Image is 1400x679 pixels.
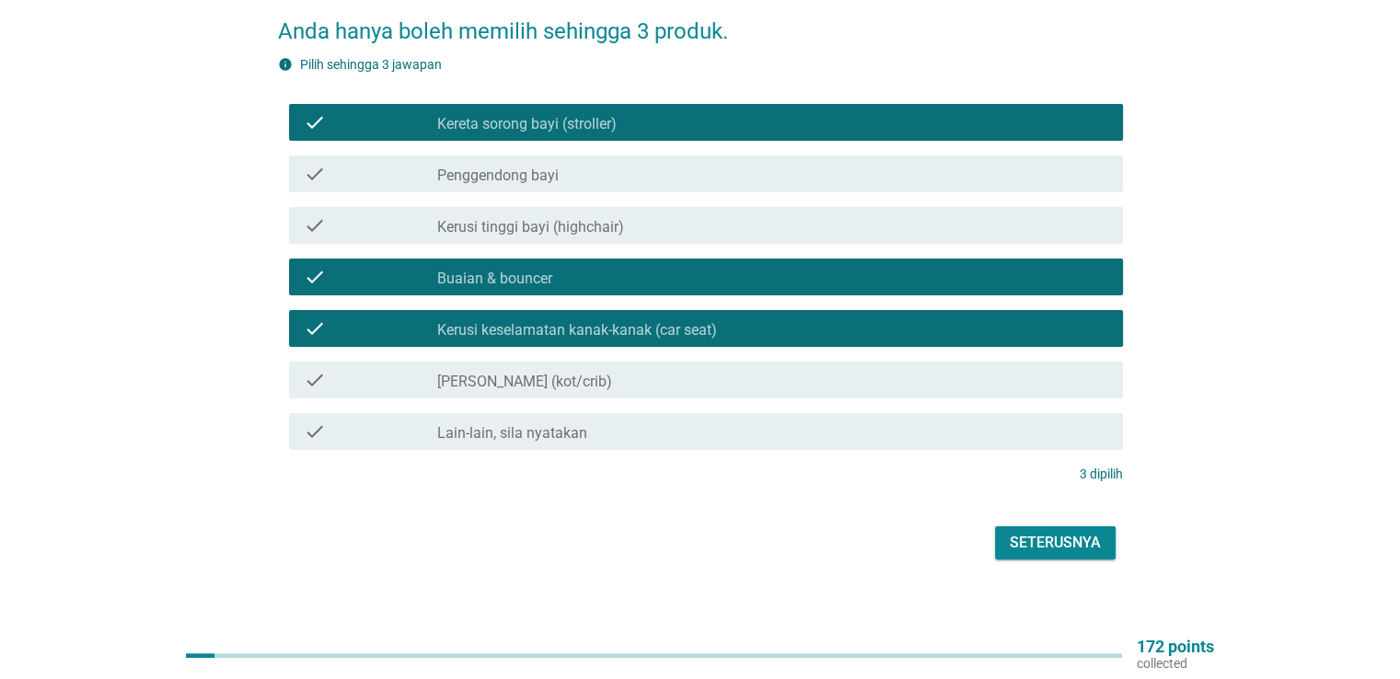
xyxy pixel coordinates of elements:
[304,266,326,288] i: check
[1137,655,1214,672] p: collected
[304,420,326,443] i: check
[1080,465,1123,484] p: 3 dipilih
[437,218,624,236] label: Kerusi tinggi bayi (highchair)
[304,163,326,185] i: check
[437,167,559,185] label: Penggendong bayi
[437,115,617,133] label: Kereta sorong bayi (stroller)
[304,317,326,339] i: check
[437,424,587,443] label: Lain-lain, sila nyatakan
[1137,639,1214,655] p: 172 points
[300,57,442,72] label: Pilih sehingga 3 jawapan
[437,270,552,288] label: Buaian & bouncer
[304,111,326,133] i: check
[304,214,326,236] i: check
[437,321,717,339] label: Kerusi keselamatan kanak-kanak (car seat)
[278,57,293,72] i: info
[437,373,612,391] label: [PERSON_NAME] (kot/crib)
[1010,532,1101,554] div: Seterusnya
[304,369,326,391] i: check
[995,526,1116,559] button: Seterusnya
